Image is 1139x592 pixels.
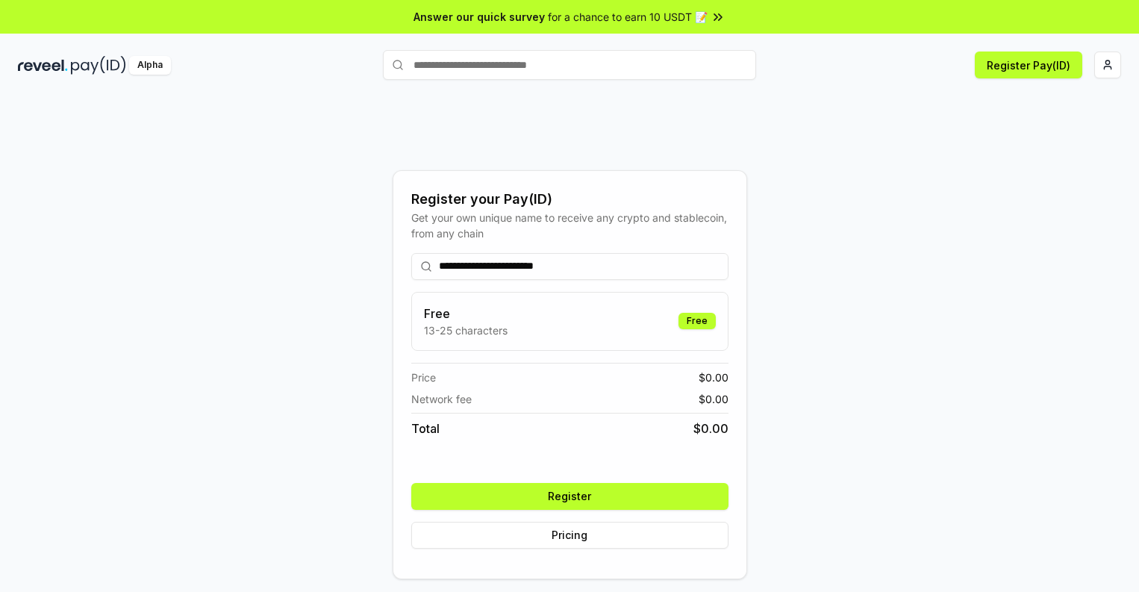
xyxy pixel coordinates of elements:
[678,313,716,329] div: Free
[411,420,440,437] span: Total
[693,420,728,437] span: $ 0.00
[424,323,508,338] p: 13-25 characters
[414,9,545,25] span: Answer our quick survey
[71,56,126,75] img: pay_id
[411,210,728,241] div: Get your own unique name to receive any crypto and stablecoin, from any chain
[699,370,728,385] span: $ 0.00
[411,391,472,407] span: Network fee
[411,522,728,549] button: Pricing
[18,56,68,75] img: reveel_dark
[699,391,728,407] span: $ 0.00
[548,9,708,25] span: for a chance to earn 10 USDT 📝
[129,56,171,75] div: Alpha
[424,305,508,323] h3: Free
[411,189,728,210] div: Register your Pay(ID)
[975,52,1082,78] button: Register Pay(ID)
[411,370,436,385] span: Price
[411,483,728,510] button: Register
